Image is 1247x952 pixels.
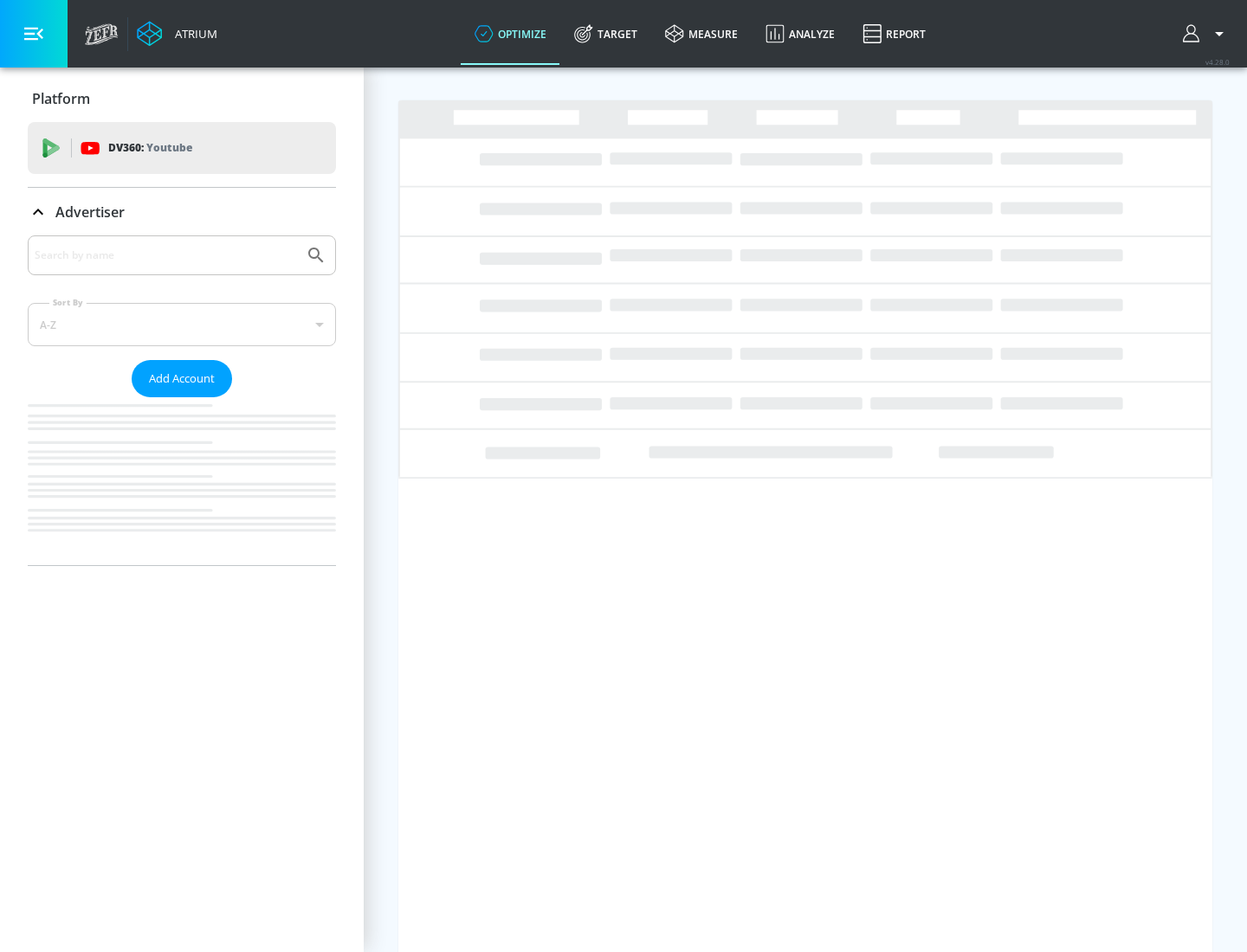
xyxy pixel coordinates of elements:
a: optimize [461,3,560,65]
span: v 4.28.0 [1205,57,1230,67]
a: Analyze [752,3,849,65]
button: Add Account [132,360,232,397]
label: Sort By [49,297,87,308]
a: measure [651,3,752,65]
div: DV360: Youtube [28,122,336,174]
input: Search by name [35,244,297,267]
a: Report [849,3,940,65]
div: Platform [28,74,336,123]
p: Platform [32,89,90,108]
p: DV360: [108,138,192,158]
div: Advertiser [28,188,336,236]
div: Advertiser [28,235,336,565]
a: Target [560,3,651,65]
nav: list of Advertiser [28,397,336,565]
a: Atrium [137,21,217,47]
div: A-Z [28,303,336,346]
span: Add Account [149,369,215,389]
p: Advertiser [55,203,125,222]
div: Atrium [168,26,217,42]
p: Youtube [146,138,192,157]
